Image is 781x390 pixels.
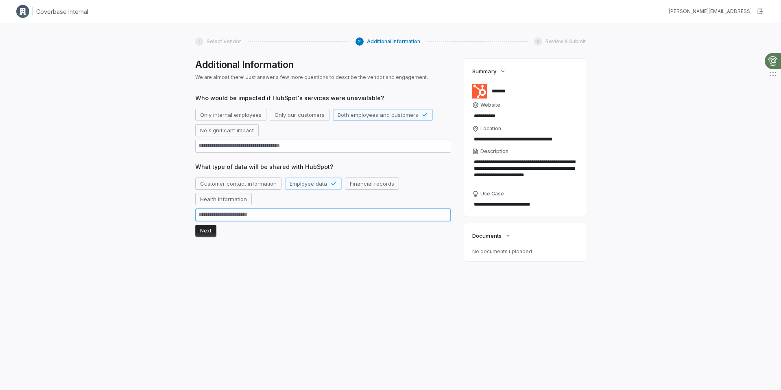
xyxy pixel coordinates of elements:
button: Employee data [285,177,342,190]
span: Documents [472,232,501,239]
button: Documents [470,227,513,244]
div: 1 [195,37,203,46]
button: Customer contact information [195,177,281,190]
span: Use Case [480,191,504,197]
span: Review & Submit [545,38,586,45]
input: Website [472,110,564,122]
span: Select Vendor [207,38,241,45]
img: Clerk Logo [16,5,29,18]
button: Next [195,225,216,237]
span: Description [480,148,508,155]
div: 2 [356,37,364,46]
span: Summary [472,68,496,75]
button: Both employees and customers [333,109,433,121]
button: Summary [470,63,508,80]
textarea: Description [472,156,578,187]
span: Website [480,102,500,108]
h1: Additional Information [195,59,451,71]
span: Location [480,125,501,132]
h1: Coverbase Internal [36,7,88,16]
span: Who would be impacted if HubSpot's services were unavailable? [195,94,451,102]
div: [PERSON_NAME][EMAIL_ADDRESS] [669,8,752,15]
button: Financial records [345,177,399,190]
p: No documents uploaded [472,248,578,255]
button: No significant impact [195,124,259,136]
p: We are almost there! Just answer a few more questions to describe the vendor and engagement. [195,74,451,81]
input: Location [472,134,578,145]
div: 3 [534,37,542,46]
span: Additional Information [367,38,420,45]
button: Health information [195,193,252,205]
span: What type of data will be shared with HubSpot? [195,162,451,171]
button: Only our customers [270,109,329,121]
textarea: Use Case [472,199,578,210]
button: Only internal employees [195,109,266,121]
